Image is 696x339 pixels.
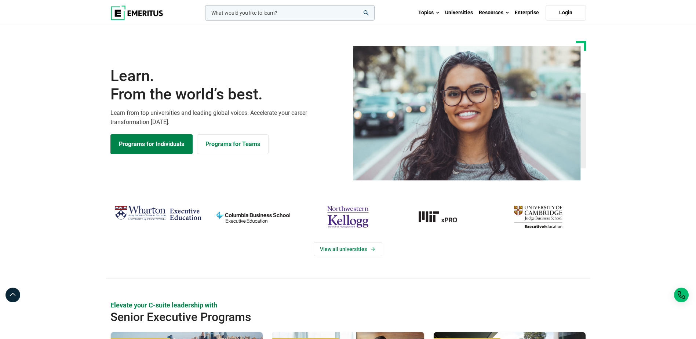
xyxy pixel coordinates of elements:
input: woocommerce-product-search-field-0 [205,5,375,21]
img: MIT xPRO [399,203,487,231]
a: View Universities [314,242,382,256]
span: From the world’s best. [110,85,344,103]
h2: Senior Executive Programs [110,310,538,324]
a: MIT-xPRO [399,203,487,231]
img: northwestern-kellogg [304,203,392,231]
a: Explore for Business [197,134,269,154]
img: Learn from the world's best [353,46,581,181]
p: Learn from top universities and leading global voices. Accelerate your career transformation [DATE]. [110,108,344,127]
h1: Learn. [110,67,344,104]
img: cambridge-judge-business-school [494,203,582,231]
img: Wharton Executive Education [114,203,202,224]
img: columbia-business-school [209,203,297,231]
p: Elevate your C-suite leadership with [110,300,586,310]
a: Login [546,5,586,21]
a: Explore Programs [110,134,193,154]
